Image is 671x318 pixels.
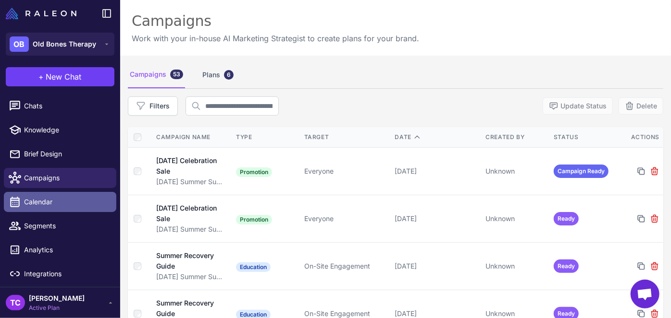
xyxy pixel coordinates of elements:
[4,264,116,284] a: Integrations
[395,133,478,141] div: Date
[236,262,271,272] span: Education
[304,261,387,271] div: On-Site Engagement
[485,261,546,271] div: Unknown
[304,166,387,177] div: Everyone
[200,61,236,88] div: Plans
[6,67,114,86] button: +New Chat
[156,271,226,282] div: [DATE] Summer Support & [DATE] Campaign
[156,250,218,271] div: Summer Recovery Guide
[554,259,579,273] span: Ready
[24,101,109,111] span: Chats
[485,213,546,224] div: Unknown
[236,215,272,224] span: Promotion
[29,293,85,304] span: [PERSON_NAME]
[33,39,96,49] span: Old Bones Therapy
[128,96,178,116] button: Filters
[6,295,25,310] div: TC
[156,177,226,187] div: [DATE] Summer Support & [DATE] Campaign
[395,261,478,271] div: [DATE]
[132,33,419,44] p: Work with your in-house AI Marketing Strategist to create plans for your brand.
[224,70,234,80] div: 6
[6,33,114,56] button: OBOld Bones Therapy
[10,36,29,52] div: OB
[543,97,613,115] button: Update Status
[304,133,387,141] div: Target
[4,96,116,116] a: Chats
[619,97,663,115] button: Delete
[6,8,76,19] img: Raleon Logo
[156,224,226,235] div: [DATE] Summer Support & [DATE] Campaign
[236,133,297,141] div: Type
[46,71,82,82] span: New Chat
[304,213,387,224] div: Everyone
[24,125,109,135] span: Knowledge
[39,71,44,82] span: +
[170,70,183,79] div: 53
[4,168,116,188] a: Campaigns
[156,133,226,141] div: Campaign Name
[554,212,579,225] span: Ready
[4,144,116,164] a: Brief Design
[4,240,116,260] a: Analytics
[156,155,218,177] div: [DATE] Celebration Sale
[24,197,109,207] span: Calendar
[4,192,116,212] a: Calendar
[554,165,609,178] span: Campaign Ready
[485,133,546,141] div: Created By
[132,12,419,31] div: Campaigns
[631,280,659,308] div: Open chat
[4,216,116,236] a: Segments
[395,166,478,177] div: [DATE]
[156,203,218,224] div: [DATE] Celebration Sale
[24,269,109,279] span: Integrations
[485,166,546,177] div: Unknown
[128,61,185,88] div: Campaigns
[24,173,109,183] span: Campaigns
[24,149,109,159] span: Brief Design
[618,127,663,148] th: Actions
[24,221,109,231] span: Segments
[554,133,614,141] div: Status
[24,245,109,255] span: Analytics
[4,120,116,140] a: Knowledge
[236,167,272,177] span: Promotion
[6,8,80,19] a: Raleon Logo
[29,304,85,312] span: Active Plan
[395,213,478,224] div: [DATE]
